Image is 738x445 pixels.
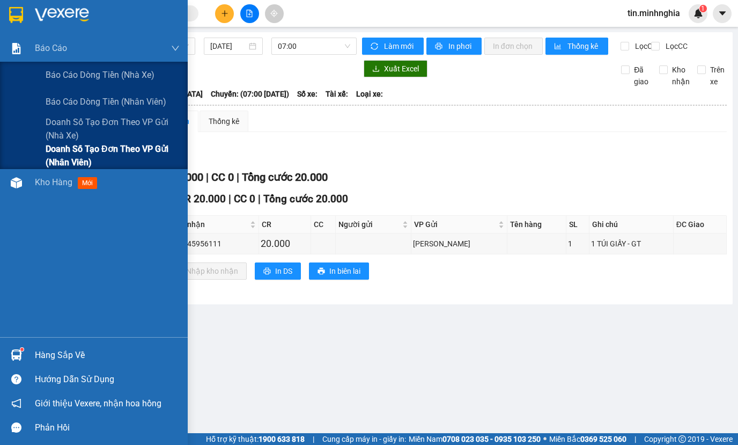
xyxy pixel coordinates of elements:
span: printer [318,267,325,276]
span: | [313,433,314,445]
button: bar-chartThống kê [545,38,608,55]
span: Tổng cước 20.000 [263,193,348,205]
th: Ghi chú [589,216,674,234]
span: Hỗ trợ kỹ thuật: [206,433,305,445]
span: download [372,65,380,74]
strong: 0708 023 035 - 0935 103 250 [442,435,541,443]
span: question-circle [11,374,21,384]
button: printerIn phơi [426,38,482,55]
div: Phản hồi [35,420,180,436]
input: 12/09/2025 [210,40,246,52]
span: Miền Nam [409,433,541,445]
span: CC 0 [211,171,234,184]
span: tin.minhnghia [619,6,689,20]
div: 1 [568,238,587,250]
span: Miền Bắc [549,433,626,445]
button: printerIn DS [255,262,301,280]
span: message [11,422,21,433]
span: | [206,171,209,184]
sup: 1 [20,348,24,351]
th: Tên hàng [507,216,566,234]
button: printerIn biên lai [309,262,369,280]
button: syncLàm mới [362,38,424,55]
span: file-add [246,10,253,17]
span: | [258,193,261,205]
span: Thống kê [567,40,600,52]
div: 1 TÚI GIẤY - GT [591,238,671,250]
span: Doanh số tạo đơn theo VP gửi (nhân viên) [46,142,180,169]
button: aim [265,4,284,23]
span: In DS [275,265,292,277]
span: mới [78,177,97,189]
img: warehouse-icon [11,349,22,361]
span: Loại xe: [356,88,383,100]
span: Kho hàng [35,177,72,187]
div: [PERSON_NAME] [413,238,505,250]
sup: 1 [699,5,707,12]
img: icon-new-feature [693,9,703,18]
span: Báo cáo [35,41,67,55]
th: SL [566,216,589,234]
div: ĐẠT 0945956111 [163,238,257,250]
span: VP Gửi [414,218,496,230]
span: In phơi [448,40,473,52]
span: Chuyến: (07:00 [DATE]) [211,88,289,100]
span: Cung cấp máy in - giấy in: [322,433,406,445]
button: file-add [240,4,259,23]
span: Báo cáo dòng tiền (nhà xe) [46,68,154,82]
span: sync [371,42,380,51]
span: | [237,171,239,184]
div: 20.000 [261,236,309,251]
span: Người nhận [164,218,248,230]
span: bar-chart [554,42,563,51]
span: In biên lai [329,265,360,277]
span: Tổng cước 20.000 [242,171,328,184]
span: Đã giao [630,64,653,87]
span: printer [435,42,444,51]
th: ĐC Giao [674,216,727,234]
span: Trên xe [706,64,729,87]
div: Thống kê [209,115,239,127]
div: Hàng sắp về [35,347,180,363]
div: Hướng dẫn sử dụng [35,371,180,388]
span: Làm mới [384,40,415,52]
span: ⚪️ [543,437,547,441]
span: | [634,433,636,445]
span: Lọc CC [661,40,689,52]
th: CC [311,216,336,234]
span: CR 20.000 [178,193,226,205]
strong: 1900 633 818 [259,435,305,443]
img: solution-icon [11,43,22,54]
button: plus [215,4,234,23]
button: downloadNhập kho nhận [166,262,247,280]
span: Giới thiệu Vexere, nhận hoa hồng [35,397,161,410]
span: plus [221,10,228,17]
strong: 0369 525 060 [580,435,626,443]
span: Xuất Excel [384,63,419,75]
img: logo-vxr [9,7,23,23]
span: notification [11,398,21,408]
span: | [228,193,231,205]
span: copyright [678,435,686,443]
span: CC 0 [234,193,255,205]
span: Số xe: [297,88,318,100]
span: Người gửi [338,218,400,230]
span: 07:00 [278,38,350,54]
span: Lọc CR [631,40,659,52]
span: printer [263,267,271,276]
span: aim [270,10,278,17]
span: Kho nhận [668,64,694,87]
img: warehouse-icon [11,177,22,188]
button: downloadXuất Excel [364,60,427,77]
span: 1 [701,5,705,12]
th: CR [259,216,311,234]
span: Báo cáo dòng tiền (nhân viên) [46,95,166,108]
button: caret-down [713,4,732,23]
button: In đơn chọn [484,38,543,55]
span: down [171,44,180,53]
span: caret-down [718,9,727,18]
td: VP Phan Rí [411,234,507,254]
span: Doanh số tạo đơn theo VP gửi (nhà xe) [46,115,180,142]
span: Tài xế: [326,88,348,100]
